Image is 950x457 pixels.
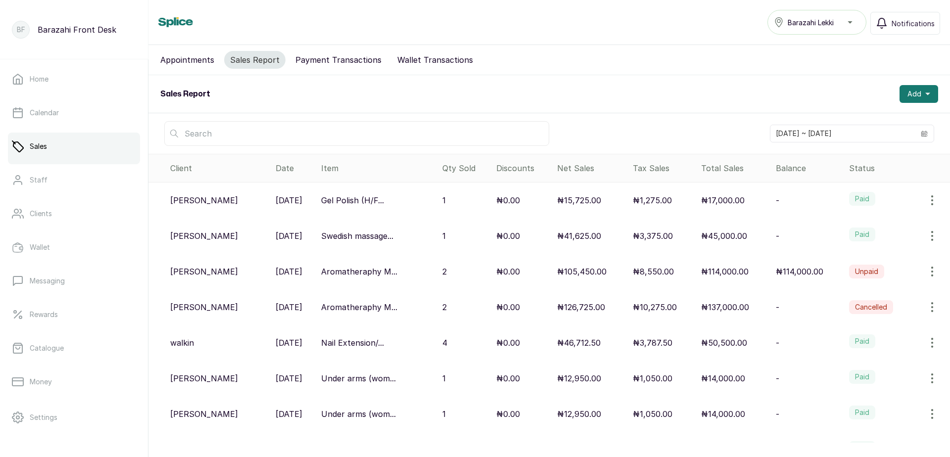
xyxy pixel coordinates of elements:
p: [PERSON_NAME] [170,230,238,242]
label: Paid [849,334,875,348]
span: Barazahi Lekki [788,17,834,28]
p: Sales [30,141,47,151]
p: ₦0.00 [496,408,520,420]
div: Discounts [496,162,549,174]
a: Staff [8,166,140,194]
button: Appointments [154,51,220,69]
a: Sales [8,133,140,160]
p: Swedish massage... [321,230,393,242]
input: Search [164,121,549,146]
h1: Sales Report [160,88,210,100]
p: Aromatheraphy M... [321,301,397,313]
p: - [776,372,779,384]
p: [PERSON_NAME] [170,194,238,206]
p: ₦1,050.00 [633,408,672,420]
p: ₦15,725.00 [557,194,601,206]
a: Catalogue [8,334,140,362]
p: [DATE] [276,301,302,313]
p: ₦0.00 [496,337,520,349]
a: Calendar [8,99,140,127]
a: Home [8,65,140,93]
p: Clients [30,209,52,219]
div: Qty Sold [442,162,488,174]
p: ₦8,550.00 [633,266,674,277]
div: Tax Sales [633,162,693,174]
p: Calendar [30,108,59,118]
p: Home [30,74,48,84]
p: ₦12,950.00 [557,408,601,420]
p: [DATE] [276,372,302,384]
input: Select date [770,125,915,142]
p: 1 [442,194,446,206]
p: ₦126,725.00 [557,301,605,313]
p: - [776,337,779,349]
button: Add [900,85,938,103]
div: Balance [776,162,841,174]
p: ₦3,375.00 [633,230,673,242]
button: Wallet Transactions [391,51,479,69]
p: ₦41,625.00 [557,230,601,242]
p: - [776,301,779,313]
p: ₦137,000.00 [701,301,749,313]
p: [PERSON_NAME] [170,372,238,384]
p: Under arms (wom... [321,408,396,420]
p: Catalogue [30,343,64,353]
p: [DATE] [276,194,302,206]
p: 1 [442,372,446,384]
span: Notifications [892,18,935,29]
p: [PERSON_NAME] [170,408,238,420]
p: Barazahi Front Desk [38,24,116,36]
p: Gel Polish (H/F... [321,194,384,206]
p: ₦0.00 [496,230,520,242]
p: 2 [442,301,447,313]
p: 4 [442,337,447,349]
div: Net Sales [557,162,625,174]
p: [DATE] [276,266,302,277]
label: Paid [849,192,875,206]
p: ₦0.00 [496,194,520,206]
p: Money [30,377,52,387]
p: Aromatheraphy M... [321,266,397,277]
p: [PERSON_NAME] [170,301,238,313]
p: [DATE] [276,408,302,420]
label: Paid [849,441,875,455]
div: Date [276,162,313,174]
p: ₦14,000.00 [701,408,745,420]
p: 1 [442,230,446,242]
p: ₦105,450.00 [557,266,607,277]
p: Nail Extension/... [321,337,384,349]
p: ₦114,000.00 [701,266,749,277]
a: Messaging [8,267,140,295]
p: 2 [442,266,447,277]
p: ₦1,050.00 [633,372,672,384]
p: [PERSON_NAME] [170,266,238,277]
div: Status [849,162,946,174]
p: BF [17,25,25,35]
p: - [776,408,779,420]
a: Money [8,368,140,396]
p: [DATE] [276,337,302,349]
a: Wallet [8,233,140,261]
div: Item [321,162,434,174]
svg: calendar [921,130,928,137]
p: Messaging [30,276,65,286]
p: 1 [442,408,446,420]
p: ₦0.00 [496,372,520,384]
a: Clients [8,200,140,228]
p: ₦45,000.00 [701,230,747,242]
button: Barazahi Lekki [767,10,866,35]
p: ₦0.00 [496,266,520,277]
p: ₦12,950.00 [557,372,601,384]
p: - [776,194,779,206]
p: - [776,230,779,242]
div: Client [170,162,268,174]
p: ₦1,275.00 [633,194,672,206]
p: ₦17,000.00 [701,194,745,206]
p: ₦114,000.00 [776,266,823,277]
button: Notifications [870,12,940,35]
label: Unpaid [849,265,884,278]
p: Under arms (wom... [321,372,396,384]
p: Settings [30,412,57,422]
p: Staff [30,175,47,185]
p: ₦50,500.00 [701,337,747,349]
